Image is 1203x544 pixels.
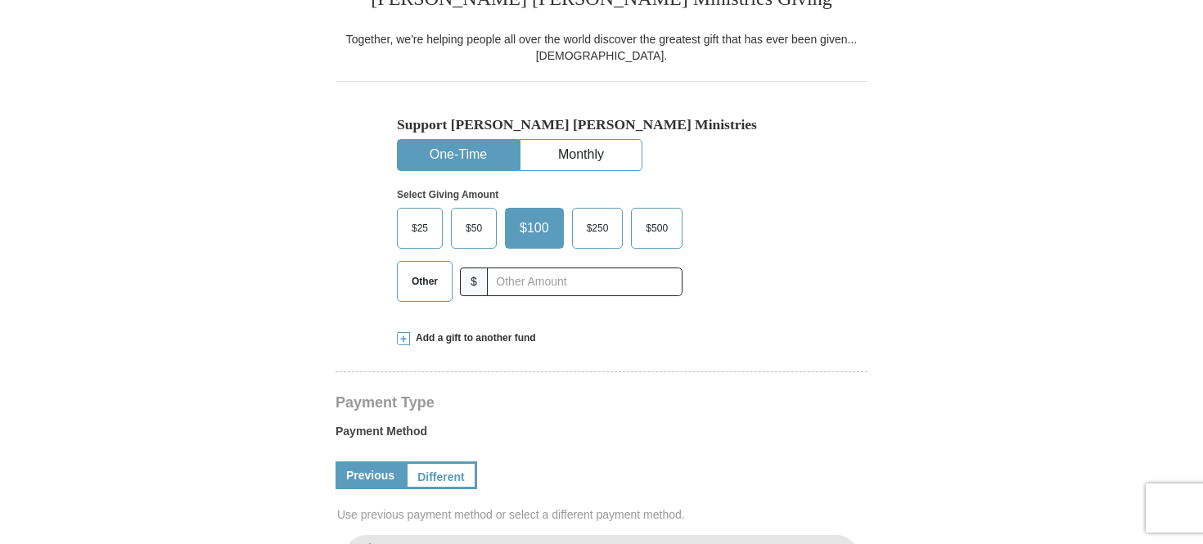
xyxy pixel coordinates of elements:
[336,461,405,489] a: Previous
[520,140,642,170] button: Monthly
[457,216,490,241] span: $50
[460,268,488,296] span: $
[638,216,676,241] span: $500
[397,189,498,200] strong: Select Giving Amount
[403,269,446,294] span: Other
[337,506,869,523] span: Use previous payment method or select a different payment method.
[410,331,536,345] span: Add a gift to another fund
[487,268,683,296] input: Other Amount
[397,116,806,133] h5: Support [PERSON_NAME] [PERSON_NAME] Ministries
[579,216,617,241] span: $250
[336,396,867,409] h4: Payment Type
[511,216,557,241] span: $100
[336,423,867,447] label: Payment Method
[336,31,867,64] div: Together, we're helping people all over the world discover the greatest gift that has ever been g...
[405,461,477,489] a: Different
[403,216,436,241] span: $25
[398,140,519,170] button: One-Time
